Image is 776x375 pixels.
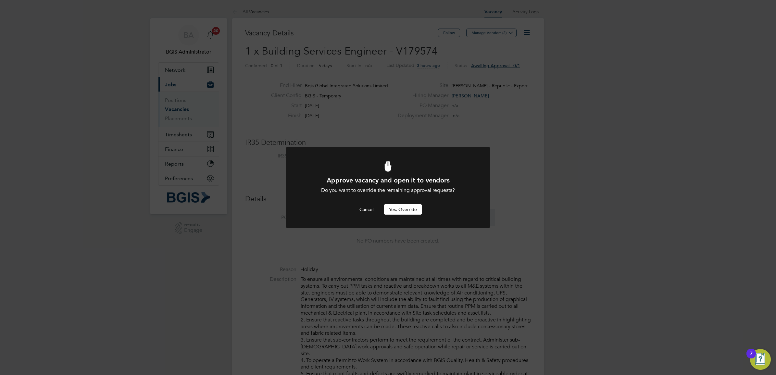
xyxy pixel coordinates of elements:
div: 7 [750,354,753,362]
button: Cancel [354,204,379,215]
button: Yes, Override [384,204,422,215]
span: Do you want to override the remaining approval requests? [321,187,455,194]
h1: Approve vacancy and open it to vendors [304,176,472,184]
button: Open Resource Center, 7 new notifications [750,349,771,370]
